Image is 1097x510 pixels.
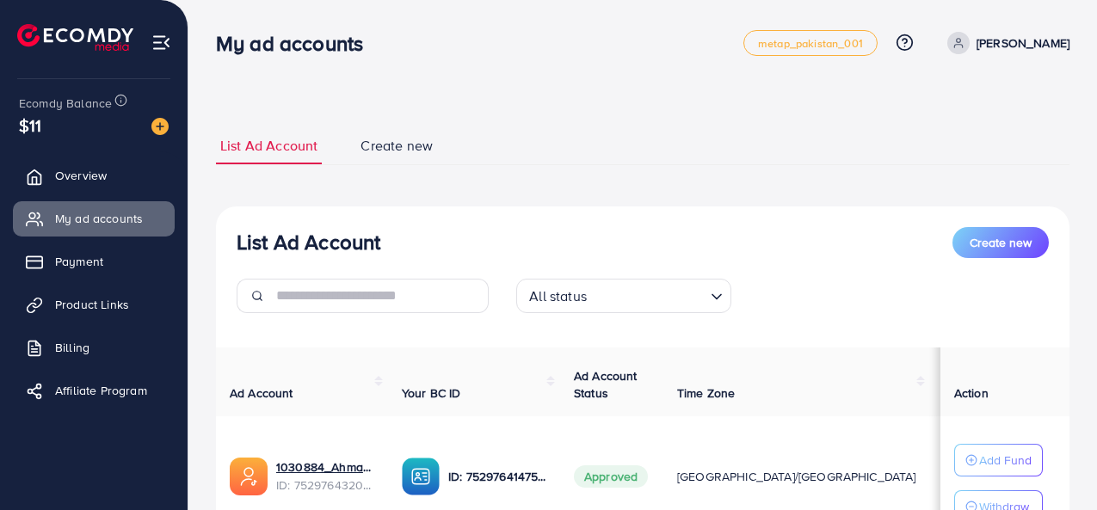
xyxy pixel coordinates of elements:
[13,330,175,365] a: Billing
[361,136,433,156] span: Create new
[276,458,374,494] div: <span class='underline'>1030884_Ahmad malik_1753159897715</span></br>7529764320520388609
[55,167,107,184] span: Overview
[516,279,731,313] div: Search for option
[13,244,175,279] a: Payment
[55,296,129,313] span: Product Links
[970,234,1032,251] span: Create new
[954,384,989,402] span: Action
[230,458,268,495] img: ic-ads-acc.e4c84228.svg
[592,280,704,309] input: Search for option
[13,201,175,236] a: My ad accounts
[276,476,374,494] span: ID: 7529764320520388609
[677,384,735,402] span: Time Zone
[55,382,147,399] span: Affiliate Program
[574,367,638,402] span: Ad Account Status
[526,284,590,309] span: All status
[13,287,175,322] a: Product Links
[952,227,1049,258] button: Create new
[55,210,143,227] span: My ad accounts
[55,339,89,356] span: Billing
[17,24,133,51] img: logo
[19,113,41,138] span: $11
[940,32,1069,54] a: [PERSON_NAME]
[402,384,461,402] span: Your BC ID
[979,450,1032,470] p: Add Fund
[677,468,916,485] span: [GEOGRAPHIC_DATA]/[GEOGRAPHIC_DATA]
[237,230,380,255] h3: List Ad Account
[743,30,878,56] a: metap_pakistan_001
[13,158,175,193] a: Overview
[402,458,440,495] img: ic-ba-acc.ded83a64.svg
[1024,433,1084,497] iframe: Chat
[574,465,648,488] span: Approved
[276,458,374,476] a: 1030884_Ahmad malik_1753159897715
[230,384,293,402] span: Ad Account
[216,31,377,56] h3: My ad accounts
[13,373,175,408] a: Affiliate Program
[55,253,103,270] span: Payment
[19,95,112,112] span: Ecomdy Balance
[220,136,317,156] span: List Ad Account
[758,38,863,49] span: metap_pakistan_001
[151,33,171,52] img: menu
[448,466,546,487] p: ID: 7529764147580403728
[977,33,1069,53] p: [PERSON_NAME]
[954,444,1043,476] button: Add Fund
[151,118,169,135] img: image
